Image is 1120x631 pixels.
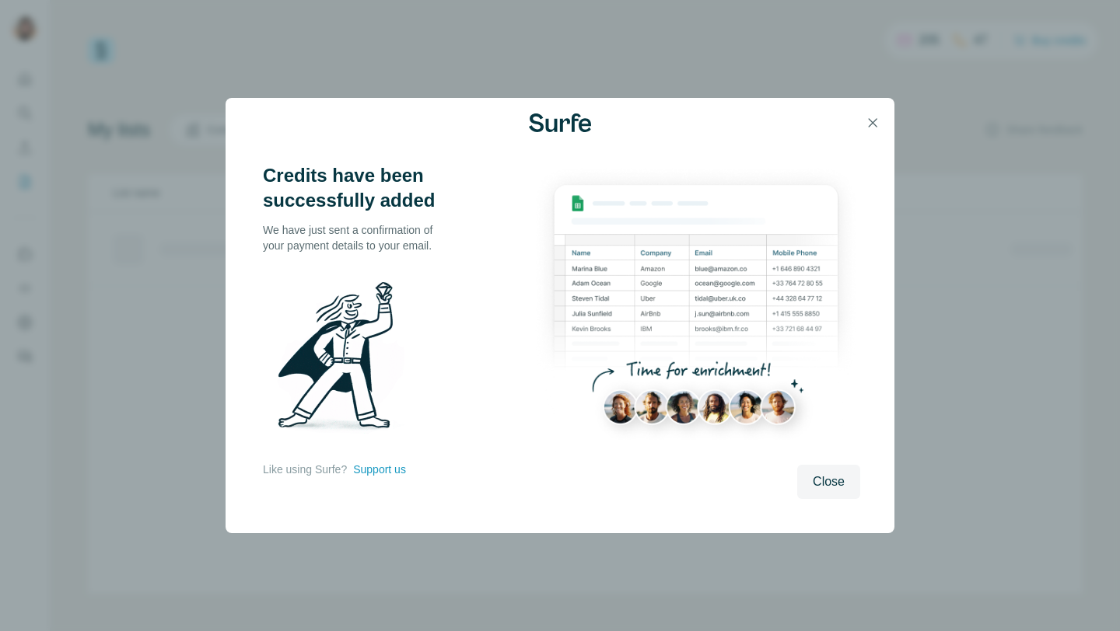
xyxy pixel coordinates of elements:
span: Close [813,472,845,491]
img: Enrichment Hub - Sheet Preview [532,163,860,455]
p: We have just sent a confirmation of your payment details to your email. [263,222,450,253]
img: Surfe Logo [529,113,591,132]
button: Close [797,465,860,499]
button: Support us [353,462,406,477]
p: Like using Surfe? [263,462,347,477]
h3: Credits have been successfully added [263,163,450,213]
img: Surfe Illustration - Man holding diamond [263,272,425,446]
